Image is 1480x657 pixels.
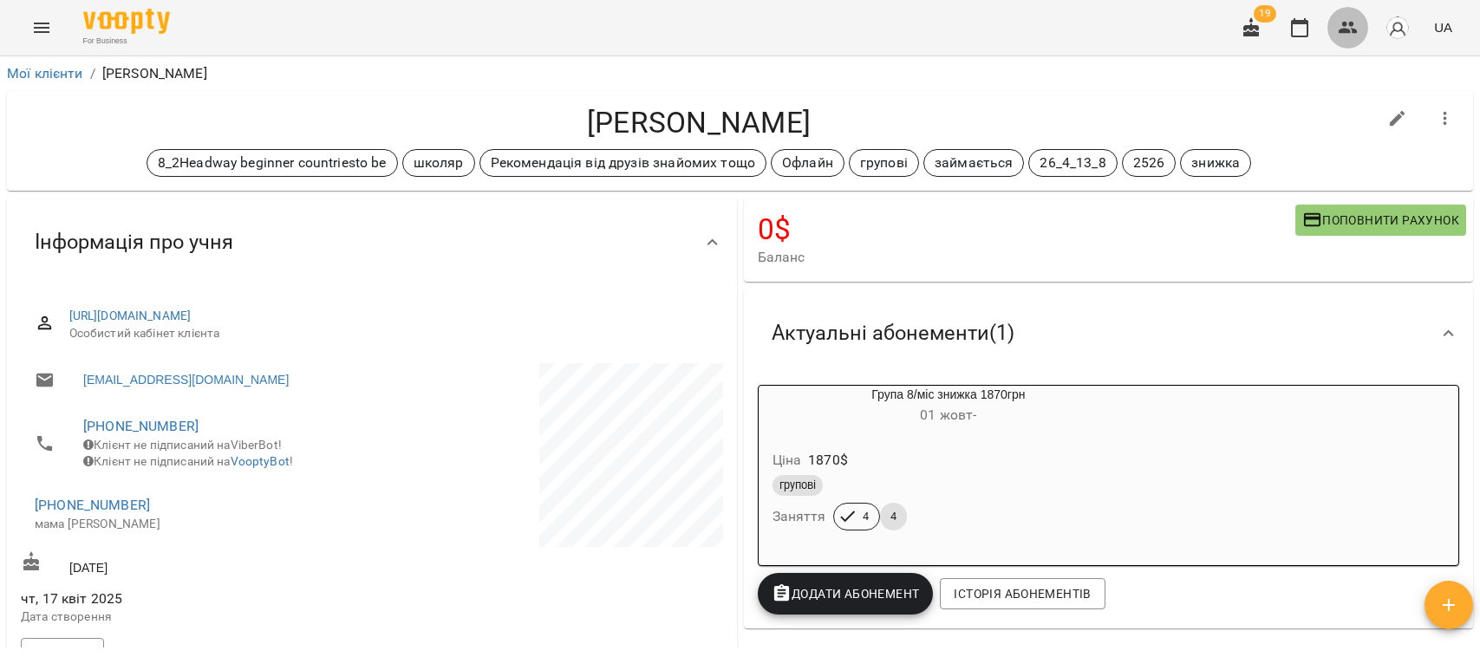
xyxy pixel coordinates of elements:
p: 1870 $ [808,450,848,471]
span: Історія абонементів [954,583,1091,604]
div: 8_2Headway beginner countriesto be [147,149,398,177]
span: Особистий кабінет клієнта [69,325,709,342]
span: групові [773,478,823,493]
a: [PHONE_NUMBER] [35,497,150,513]
button: Група 8/міс знижка 1870грн01 жовт- Ціна1870$груповіЗаняття44 [759,386,1139,551]
span: 4 [880,509,907,524]
span: 4 [852,509,879,524]
p: [PERSON_NAME] [102,63,207,84]
span: Актуальні абонементи ( 1 ) [772,320,1014,347]
div: Актуальні абонементи(1) [744,289,1474,378]
span: Баланс [758,247,1295,268]
p: Рекомендація від друзів знайомих тощо [491,153,755,173]
span: UA [1434,18,1452,36]
button: Історія абонементів [940,578,1105,609]
button: Додати Абонемент [758,573,934,615]
span: Додати Абонемент [772,583,920,604]
div: 26_4_13_8 [1028,149,1117,177]
li: / [90,63,95,84]
div: Рекомендація від друзів знайомих тощо [479,149,766,177]
span: Поповнити рахунок [1302,210,1459,231]
p: школяр [414,153,464,173]
a: [PHONE_NUMBER] [83,418,199,434]
div: займається [923,149,1024,177]
img: avatar_s.png [1385,16,1410,40]
div: Інформація про учня [7,198,737,287]
h4: [PERSON_NAME] [21,105,1377,140]
div: 2526 [1122,149,1177,177]
div: школяр [402,149,475,177]
a: VooptyBot [231,454,290,468]
span: чт, 17 квіт 2025 [21,589,368,609]
a: Мої клієнти [7,65,83,81]
div: знижка [1180,149,1251,177]
p: Дата створення [21,608,368,626]
div: [DATE] [17,548,372,580]
button: Поповнити рахунок [1295,205,1466,236]
span: For Business [83,36,170,47]
p: мама [PERSON_NAME] [35,516,355,533]
p: 8_2Headway beginner countriesto be [158,153,387,173]
span: Інформація про учня [35,229,233,256]
p: займається [935,153,1013,173]
button: UA [1427,11,1459,43]
a: [EMAIL_ADDRESS][DOMAIN_NAME] [83,371,289,388]
p: знижка [1191,153,1240,173]
h6: Заняття [773,504,826,529]
span: Клієнт не підписаний на ViberBot! [83,438,282,452]
p: Офлайн [782,153,833,173]
img: Voopty Logo [83,9,170,34]
a: [URL][DOMAIN_NAME] [69,309,192,322]
p: 2526 [1133,153,1165,173]
h6: Ціна [773,448,802,472]
p: групові [860,153,908,173]
div: Офлайн [771,149,844,177]
div: групові [849,149,919,177]
h4: 0 $ [758,211,1295,247]
p: 26_4_13_8 [1040,153,1105,173]
span: 19 [1254,5,1276,23]
span: 01 жовт - [920,407,976,423]
span: Клієнт не підписаний на ! [83,454,293,468]
button: Menu [21,7,62,49]
nav: breadcrumb [7,63,1473,84]
div: Група 8/міс знижка 1870грн [759,386,1139,427]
